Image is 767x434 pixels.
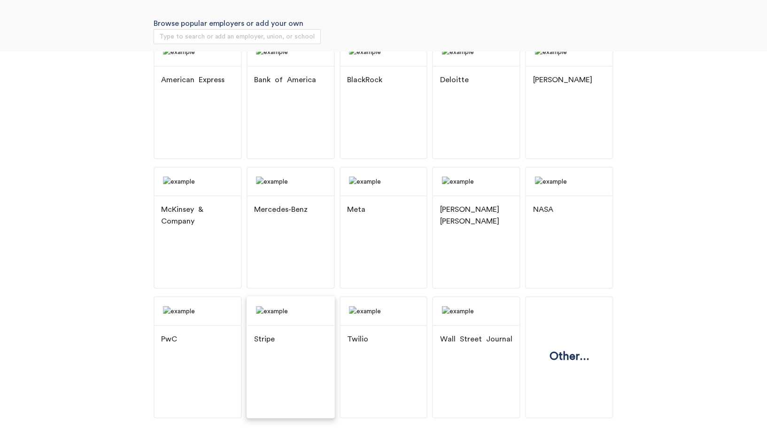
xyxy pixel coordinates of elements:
div: Stripe [254,333,275,345]
div: Twilio [347,333,368,345]
img: example [433,168,519,195]
img: example [341,38,427,66]
div: McKinsey & Company [161,204,234,227]
div: Wall Street Journal [440,333,512,345]
div: BlackRock [347,74,382,86]
div: NASA [533,204,553,216]
div: American Express [161,74,225,86]
img: example [433,38,519,66]
div: [PERSON_NAME] [533,74,592,86]
img: example [526,38,612,66]
div: Mercedes-Benz [254,204,308,216]
a: Other... [525,296,613,418]
p: Browse popular employers or add your own [154,19,614,28]
div: Bank of America [254,74,316,86]
div: PwC [161,333,177,345]
img: example [248,168,334,195]
div: Other... [542,339,596,377]
img: example [341,297,427,325]
img: example [155,297,241,325]
img: example [433,297,519,325]
div: Deloitte [440,74,469,86]
img: example [526,168,612,195]
img: example [155,38,241,66]
div: [PERSON_NAME] [PERSON_NAME] [440,204,513,227]
div: Meta [347,204,365,216]
img: example [248,38,334,66]
img: example [155,168,241,195]
img: example [248,297,334,325]
img: example [341,168,427,195]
